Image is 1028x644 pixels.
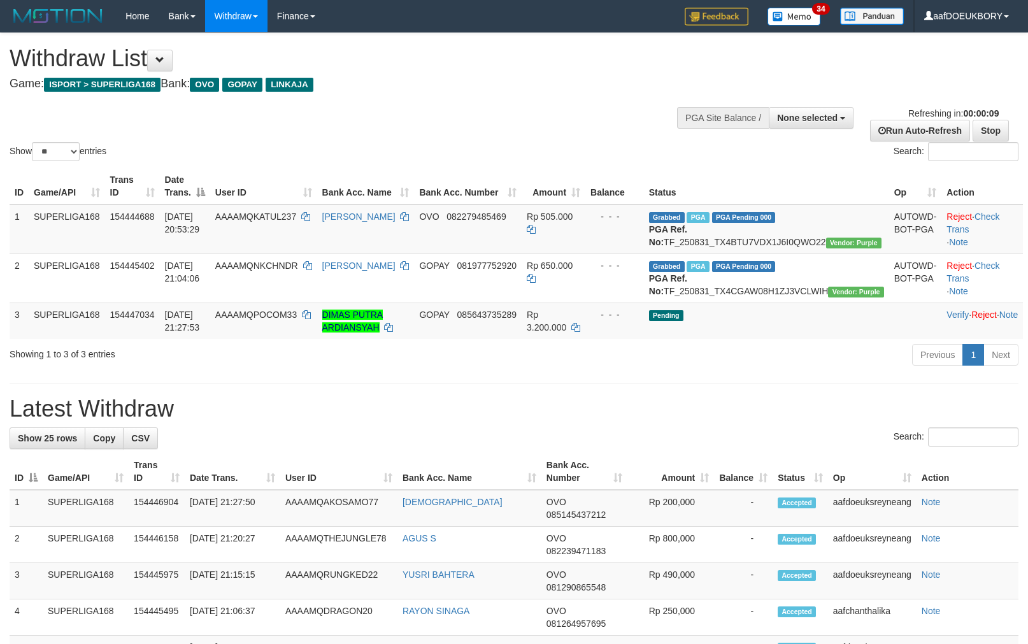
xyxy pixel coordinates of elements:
span: Accepted [778,534,816,545]
th: Date Trans.: activate to sort column ascending [185,454,280,490]
img: Feedback.jpg [685,8,748,25]
span: [DATE] 20:53:29 [165,211,200,234]
span: Copy 085145437212 to clipboard [546,510,606,520]
td: SUPERLIGA168 [29,254,105,303]
td: [DATE] 21:27:50 [185,490,280,527]
span: None selected [777,113,838,123]
span: Copy 082279485469 to clipboard [446,211,506,222]
th: Bank Acc. Number: activate to sort column ascending [414,168,522,204]
a: Previous [912,344,963,366]
span: AAAAMQNKCHNDR [215,261,298,271]
span: Vendor URL: https://trx4.1velocity.biz [828,287,883,297]
th: Op: activate to sort column ascending [828,454,917,490]
button: None selected [769,107,853,129]
span: ISPORT > SUPERLIGA168 [44,78,161,92]
th: Balance: activate to sort column ascending [714,454,773,490]
a: Note [922,569,941,580]
td: - [714,599,773,636]
td: AUTOWD-BOT-PGA [889,254,942,303]
td: · · [941,204,1023,254]
th: Status [644,168,889,204]
a: YUSRI BAHTERA [403,569,475,580]
td: TF_250831_TX4BTU7VDX1J6I0QWO22 [644,204,889,254]
td: - [714,490,773,527]
span: Copy 081264957695 to clipboard [546,619,606,629]
img: panduan.png [840,8,904,25]
span: Copy 085643735289 to clipboard [457,310,517,320]
th: Bank Acc. Number: activate to sort column ascending [541,454,627,490]
td: aafdoeuksreyneang [828,563,917,599]
a: Copy [85,427,124,449]
a: Next [983,344,1018,366]
label: Search: [894,142,1018,161]
td: SUPERLIGA168 [29,204,105,254]
td: SUPERLIGA168 [43,599,129,636]
a: CSV [123,427,158,449]
a: Reject [971,310,997,320]
td: 154446904 [129,490,185,527]
a: Verify [946,310,969,320]
th: Op: activate to sort column ascending [889,168,942,204]
th: Bank Acc. Name: activate to sort column ascending [397,454,541,490]
a: Check Trans [946,261,999,283]
td: Rp 250,000 [627,599,714,636]
a: Note [922,533,941,543]
td: Rp 200,000 [627,490,714,527]
th: ID [10,168,29,204]
th: Action [917,454,1018,490]
td: 3 [10,563,43,599]
label: Show entries [10,142,106,161]
a: Reject [946,261,972,271]
a: Note [922,606,941,616]
td: 1 [10,490,43,527]
a: [PERSON_NAME] [322,261,396,271]
span: 34 [812,3,829,15]
span: Accepted [778,606,816,617]
td: - [714,563,773,599]
a: Check Trans [946,211,999,234]
th: User ID: activate to sort column ascending [280,454,397,490]
td: 154445495 [129,599,185,636]
td: 2 [10,527,43,563]
a: AGUS S [403,533,436,543]
span: Accepted [778,497,816,508]
td: 4 [10,599,43,636]
td: [DATE] 21:06:37 [185,599,280,636]
th: Amount: activate to sort column ascending [522,168,585,204]
img: Button%20Memo.svg [767,8,821,25]
td: 154445975 [129,563,185,599]
td: · · [941,303,1023,339]
th: Game/API: activate to sort column ascending [29,168,105,204]
span: OVO [546,497,566,507]
span: LINKAJA [266,78,313,92]
span: Rp 650.000 [527,261,573,271]
a: Note [949,286,968,296]
span: Copy 081977752920 to clipboard [457,261,517,271]
span: OVO [546,606,566,616]
span: GOPAY [419,261,449,271]
th: ID: activate to sort column descending [10,454,43,490]
a: [PERSON_NAME] [322,211,396,222]
span: AAAAMQKATUL237 [215,211,296,222]
td: SUPERLIGA168 [43,563,129,599]
td: 1 [10,204,29,254]
label: Search: [894,427,1018,447]
span: Rp 505.000 [527,211,573,222]
strong: 00:00:09 [963,108,999,118]
span: OVO [419,211,439,222]
h1: Latest Withdraw [10,396,1018,422]
td: [DATE] 21:15:15 [185,563,280,599]
input: Search: [928,142,1018,161]
td: Rp 800,000 [627,527,714,563]
span: Show 25 rows [18,433,77,443]
td: AAAAMQAKOSAMO77 [280,490,397,527]
span: Copy 082239471183 to clipboard [546,546,606,556]
td: SUPERLIGA168 [29,303,105,339]
th: Game/API: activate to sort column ascending [43,454,129,490]
span: Grabbed [649,212,685,223]
a: Note [922,497,941,507]
td: - [714,527,773,563]
span: Copy [93,433,115,443]
span: Rp 3.200.000 [527,310,566,333]
span: Accepted [778,570,816,581]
